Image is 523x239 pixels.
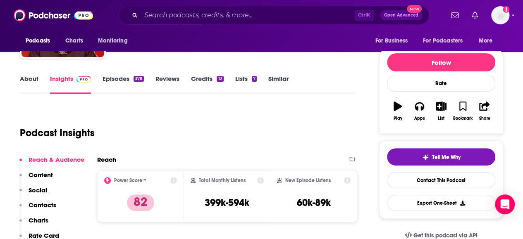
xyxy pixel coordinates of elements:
[29,186,47,194] p: Social
[491,6,509,24] span: Logged in as RiverheadPublicity
[19,171,53,186] button: Content
[26,35,50,47] span: Podcasts
[491,6,509,24] img: User Profile
[452,96,473,126] button: Bookmark
[252,76,257,82] div: 7
[191,75,223,94] a: Credits12
[468,8,481,22] a: Show notifications dropdown
[375,35,408,47] span: For Business
[297,196,331,209] h3: 60k-89k
[50,75,91,94] a: InsightsPodchaser Pro
[98,35,127,47] span: Monitoring
[114,177,146,183] h2: Power Score™
[134,76,144,82] div: 378
[235,75,257,94] a: Lists7
[394,116,402,121] div: Play
[19,216,48,232] button: Charts
[19,156,84,171] button: Reach & Audience
[453,116,473,121] div: Bookmark
[103,75,144,94] a: Episodes378
[97,156,116,163] h2: Reach
[387,148,495,166] button: tell me why sparkleTell Me Why
[369,33,418,49] button: open menu
[76,76,91,83] img: Podchaser Pro
[430,96,452,126] button: List
[432,154,461,161] span: Tell Me Why
[285,177,331,183] h2: New Episode Listens
[155,75,179,94] a: Reviews
[199,177,246,183] h2: Total Monthly Listens
[205,196,249,209] h3: 399k-594k
[413,232,478,239] span: Get this podcast via API
[29,216,48,224] p: Charts
[479,35,493,47] span: More
[92,33,138,49] button: open menu
[473,33,503,49] button: open menu
[438,116,444,121] div: List
[408,96,430,126] button: Apps
[19,186,47,201] button: Social
[118,6,429,25] div: Search podcasts, credits, & more...
[387,172,495,188] a: Contact This Podcast
[127,194,154,211] p: 82
[423,35,463,47] span: For Podcasters
[20,75,38,94] a: About
[387,75,495,92] div: Rate
[422,154,429,161] img: tell me why sparkle
[387,195,495,211] button: Export One-Sheet
[380,10,422,20] button: Open AdvancedNew
[29,171,53,179] p: Content
[29,156,84,163] p: Reach & Audience
[29,201,56,209] p: Contacts
[65,35,83,47] span: Charts
[268,75,289,94] a: Similar
[384,13,418,17] span: Open Advanced
[448,8,462,22] a: Show notifications dropdown
[354,10,374,21] span: Ctrl K
[414,116,425,121] div: Apps
[503,6,509,13] svg: Add a profile image
[19,201,56,216] button: Contacts
[418,33,475,49] button: open menu
[141,9,354,22] input: Search podcasts, credits, & more...
[60,33,88,49] a: Charts
[14,7,93,23] img: Podchaser - Follow, Share and Rate Podcasts
[495,194,515,214] div: Open Intercom Messenger
[20,33,61,49] button: open menu
[387,53,495,71] button: Follow
[407,5,422,13] span: New
[479,116,490,121] div: Share
[491,6,509,24] button: Show profile menu
[387,96,408,126] button: Play
[217,76,223,82] div: 12
[20,127,95,139] h1: Podcast Insights
[474,96,495,126] button: Share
